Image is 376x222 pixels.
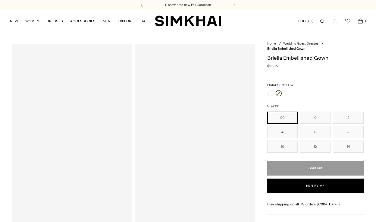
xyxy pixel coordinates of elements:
[333,141,363,153] button: 14
[322,41,323,46] div: /
[279,41,281,46] div: /
[118,14,133,28] a: EXPLORE
[267,42,276,46] a: Home
[275,104,279,108] span: 00
[267,141,298,153] button: 10
[267,55,364,61] h1: Briella Embellished Gown
[267,201,364,207] div: Free shipping on all US orders $200+
[267,126,298,138] button: 4
[300,112,331,124] button: 0
[141,14,150,28] a: SALE
[283,42,318,46] a: Wedding Guest Dresses
[300,141,331,153] button: 12
[298,14,314,28] button: USD $
[70,14,96,28] a: ACCESSORIES
[10,14,18,28] a: NEW
[342,15,354,27] a: Wishlist
[333,126,363,138] button: 8
[329,201,340,207] a: Details
[267,82,293,88] label: Color:
[165,3,211,8] a: Discover the new Fall Collection
[300,126,331,138] button: 6
[155,15,221,27] a: SIMKHAI
[25,14,39,28] a: WOMEN
[103,14,111,28] a: MEN
[267,179,364,193] button: Notify me
[363,18,369,24] span: 0
[267,112,298,124] button: 00
[277,83,293,87] span: SUNGLOW
[354,15,366,27] a: Open cart modal
[329,15,341,27] a: Go to the account page
[267,63,278,69] span: $1,395
[316,15,328,27] a: Open search modal
[267,41,364,51] nav: breadcrumbs
[267,47,305,51] span: Briella Embellished Gown
[46,14,63,28] a: DRESSES
[333,112,363,124] button: 2
[267,103,279,109] label: Size:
